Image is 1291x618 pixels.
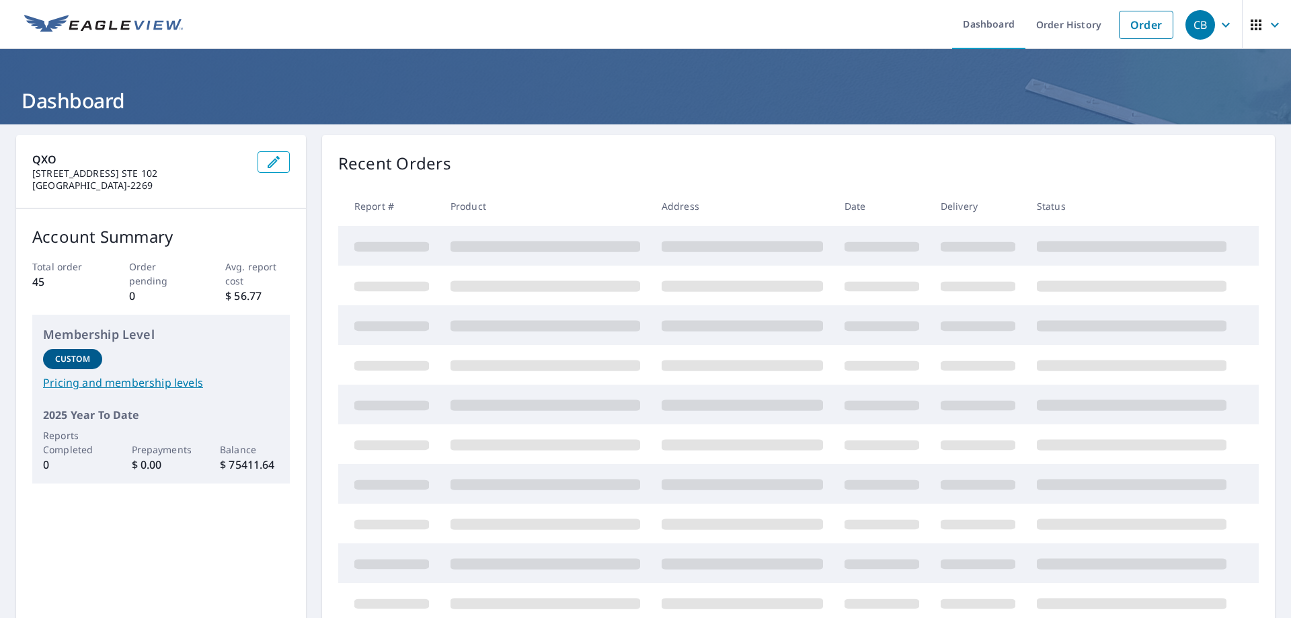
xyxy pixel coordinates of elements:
p: Membership Level [43,325,279,344]
p: Order pending [129,260,194,288]
th: Address [651,186,834,226]
p: Reports Completed [43,428,102,457]
p: Custom [55,353,90,365]
th: Product [440,186,651,226]
p: QXO [32,151,247,167]
th: Report # [338,186,440,226]
p: Total order [32,260,97,274]
p: $ 56.77 [225,288,290,304]
p: 2025 Year To Date [43,407,279,423]
p: Account Summary [32,225,290,249]
th: Date [834,186,930,226]
a: Pricing and membership levels [43,375,279,391]
p: Avg. report cost [225,260,290,288]
a: Order [1119,11,1173,39]
p: $ 0.00 [132,457,191,473]
p: 0 [129,288,194,304]
p: Prepayments [132,442,191,457]
p: Balance [220,442,279,457]
th: Status [1026,186,1237,226]
h1: Dashboard [16,87,1275,114]
p: [STREET_ADDRESS] STE 102 [32,167,247,180]
p: 45 [32,274,97,290]
th: Delivery [930,186,1026,226]
div: CB [1185,10,1215,40]
p: Recent Orders [338,151,451,176]
p: 0 [43,457,102,473]
p: $ 75411.64 [220,457,279,473]
img: EV Logo [24,15,183,35]
p: [GEOGRAPHIC_DATA]-2269 [32,180,247,192]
